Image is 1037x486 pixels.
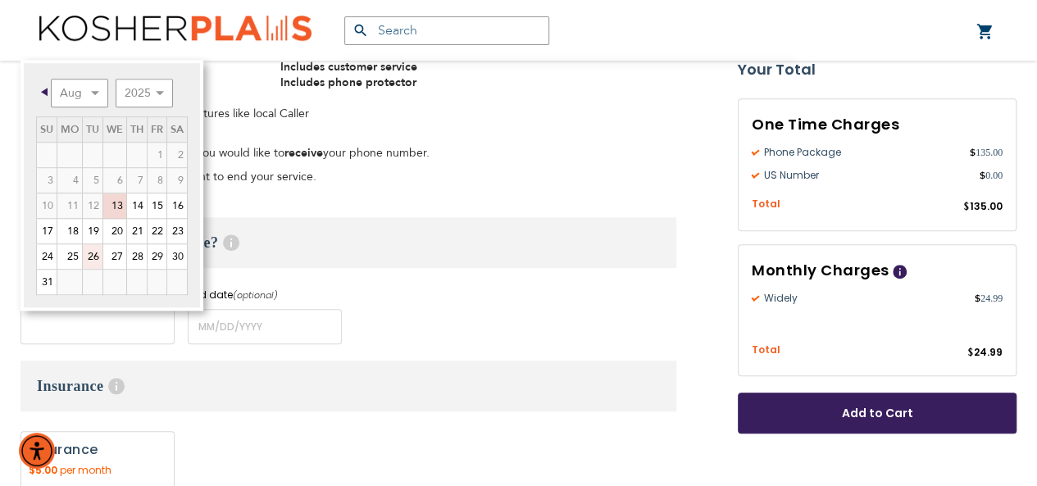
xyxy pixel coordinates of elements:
span: 135.00 [970,199,1003,213]
span: Total [752,197,780,212]
span: Saturday [171,122,184,137]
span: 24.99 [974,345,1003,359]
span: Thursday [130,122,143,137]
span: 10 [37,193,57,218]
span: Phone Package [752,145,970,160]
span: Friday [151,122,163,137]
span: 7 [127,168,147,193]
a: 24 [37,244,57,269]
span: Sunday [40,122,53,137]
span: Monday [61,122,79,137]
span: 6 [103,168,126,193]
span: Wednesday [107,122,123,137]
strong: Includes phone protector [280,75,416,90]
span: 4 [57,168,82,193]
span: 0.00 [980,168,1003,183]
span: 12 [83,193,102,218]
span: 8 [148,168,166,193]
a: 13 [103,193,126,218]
span: 9 [167,168,187,193]
span: Total [752,343,780,358]
span: Monthly Charges [752,260,889,280]
a: 23 [167,219,187,243]
select: Select month [51,79,108,107]
h3: When do you need service? [20,217,676,268]
span: $ [970,145,976,160]
span: Widely [752,291,975,306]
strong: Includes customer service [280,59,417,75]
a: 18 [57,219,82,243]
label: End date [188,288,342,302]
a: 15 [148,193,166,218]
button: Add to Cart [738,393,1017,434]
span: $ [980,168,985,183]
span: 11 [57,193,82,218]
span: Help [108,378,125,394]
span: 2 [167,143,187,167]
span: US Number [752,168,980,183]
a: 20 [103,219,126,243]
span: $ [967,346,974,361]
input: MM/DD/YYYY [188,309,342,344]
h3: One Time Charges [752,112,1003,137]
img: Kosher Plans [39,16,312,46]
h3: Insurance [20,361,676,411]
span: Add to Cart [792,405,962,422]
a: 29 [148,244,166,269]
p: WIDELY comes along with great features like local Caller ID when calling internationally. [20,90,676,137]
a: 22 [148,219,166,243]
a: 27 [103,244,126,269]
strong: Your Total [738,57,1017,82]
p: For end date choose when you want to end your service. [20,169,676,184]
a: 16 [167,193,187,218]
span: Help [223,234,239,251]
span: $ [963,200,970,215]
a: 21 [127,219,147,243]
a: 31 [37,270,57,294]
a: 28 [127,244,147,269]
a: 19 [83,219,102,243]
span: 135.00 [970,145,1003,160]
span: $ [975,291,980,306]
p: For the start date, enter the date you would like to your phone number. [20,145,676,161]
i: (optional) [233,288,278,302]
a: Next [166,81,186,102]
span: Prev [41,88,48,96]
span: 1 [148,143,166,167]
a: 30 [167,244,187,269]
div: Accessibility Menu [19,433,55,469]
input: Search [344,16,549,45]
span: Next [175,88,182,96]
a: 17 [37,219,57,243]
strong: receive [284,145,323,161]
span: 5 [83,168,102,193]
a: Prev [38,81,58,102]
a: 26 [83,244,102,269]
select: Select year [116,79,173,107]
a: 25 [57,244,82,269]
span: 24.99 [975,291,1003,306]
span: Help [893,265,907,279]
a: 14 [127,193,147,218]
span: Tuesday [86,122,99,137]
span: 3 [37,168,57,193]
input: MM/DD/YYYY [20,309,175,344]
